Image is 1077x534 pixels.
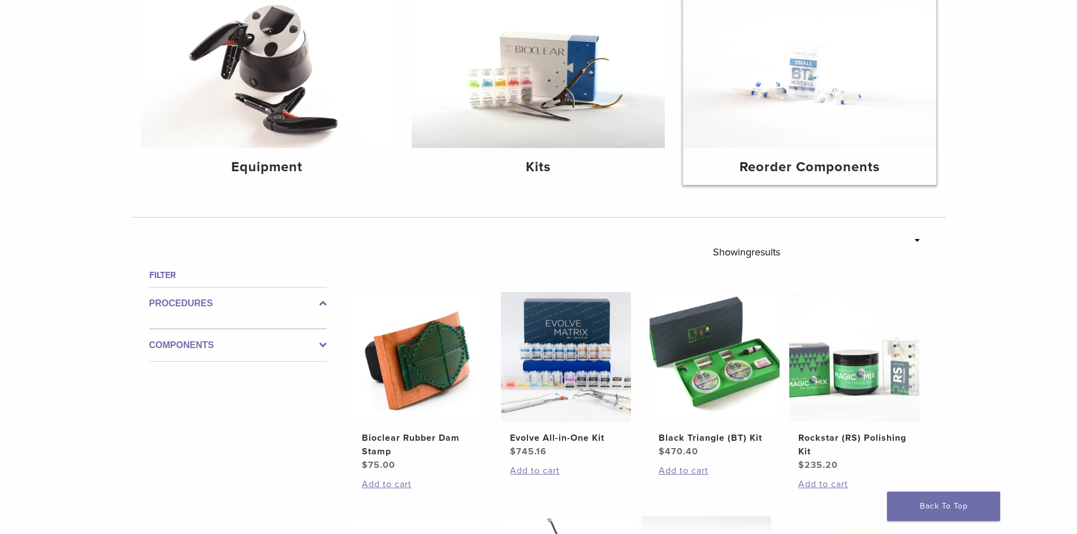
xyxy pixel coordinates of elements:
[798,459,838,471] bdi: 235.20
[798,431,910,458] h2: Rockstar (RS) Polishing Kit
[149,297,327,310] label: Procedures
[362,459,368,471] span: $
[650,292,780,422] img: Black Triangle (BT) Kit
[352,292,484,472] a: Bioclear Rubber Dam StampBioclear Rubber Dam Stamp $75.00
[798,459,804,471] span: $
[789,292,920,472] a: Rockstar (RS) Polishing KitRockstar (RS) Polishing Kit $235.20
[421,157,656,177] h4: Kits
[713,240,780,264] p: Showing results
[887,492,1000,521] a: Back To Top
[362,431,474,458] h2: Bioclear Rubber Dam Stamp
[353,292,483,422] img: Bioclear Rubber Dam Stamp
[692,157,927,177] h4: Reorder Components
[798,477,910,491] a: Add to cart: “Rockstar (RS) Polishing Kit”
[649,292,781,458] a: Black Triangle (BT) KitBlack Triangle (BT) Kit $470.40
[510,446,547,457] bdi: 745.16
[789,292,919,422] img: Rockstar (RS) Polishing Kit
[362,477,474,491] a: Add to cart: “Bioclear Rubber Dam Stamp”
[150,157,385,177] h4: Equipment
[659,431,771,445] h2: Black Triangle (BT) Kit
[362,459,395,471] bdi: 75.00
[510,446,516,457] span: $
[149,268,327,282] h4: Filter
[659,446,665,457] span: $
[659,464,771,477] a: Add to cart: “Black Triangle (BT) Kit”
[500,292,632,458] a: Evolve All-in-One KitEvolve All-in-One Kit $745.16
[659,446,698,457] bdi: 470.40
[501,292,631,422] img: Evolve All-in-One Kit
[510,431,622,445] h2: Evolve All-in-One Kit
[149,338,327,352] label: Components
[510,464,622,477] a: Add to cart: “Evolve All-in-One Kit”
